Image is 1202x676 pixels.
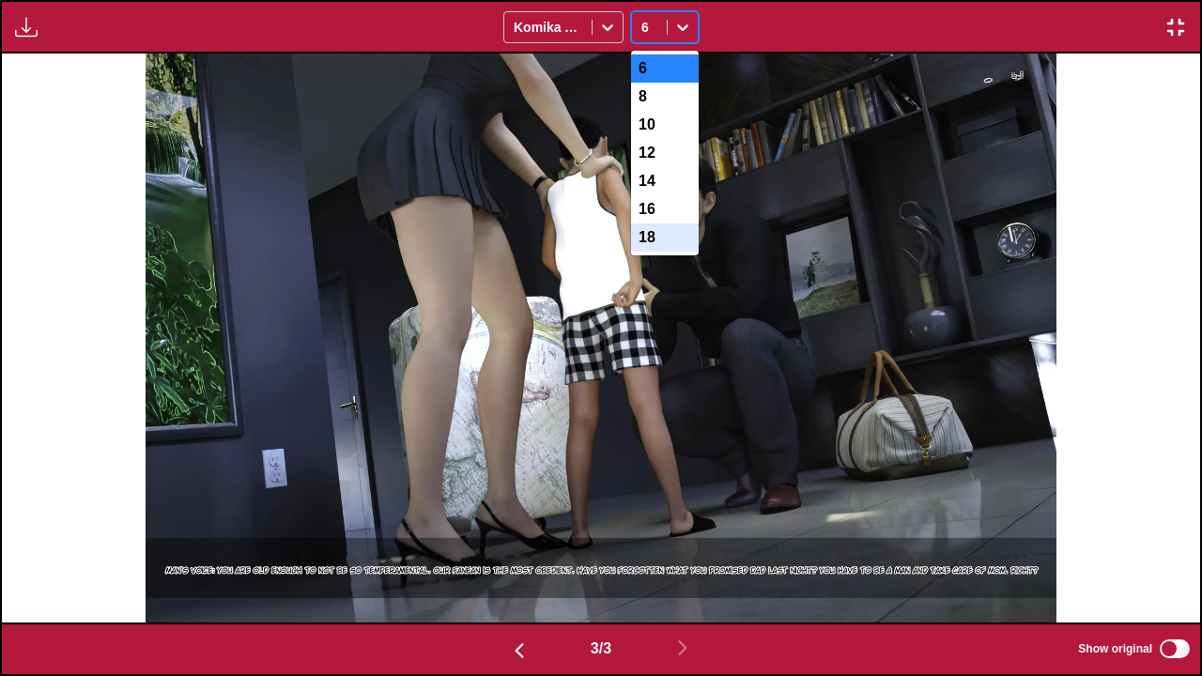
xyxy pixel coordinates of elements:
div: 10 [631,111,699,139]
div: 16 [631,195,699,223]
img: Manga Panel [146,54,1056,622]
div: 8 [631,83,699,111]
div: 14 [631,167,699,195]
span: Show original [1078,642,1152,655]
div: 18 [631,223,699,252]
img: Next page [671,637,694,659]
div: 12 [631,139,699,167]
img: Previous page [508,639,531,662]
div: 6 [631,54,699,83]
img: Download translated images [15,16,38,38]
span: 3 / 3 [591,640,611,657]
p: ﺃﺑﻮﺗﺎ [1009,69,1026,83]
input: Show original [1160,639,1190,658]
